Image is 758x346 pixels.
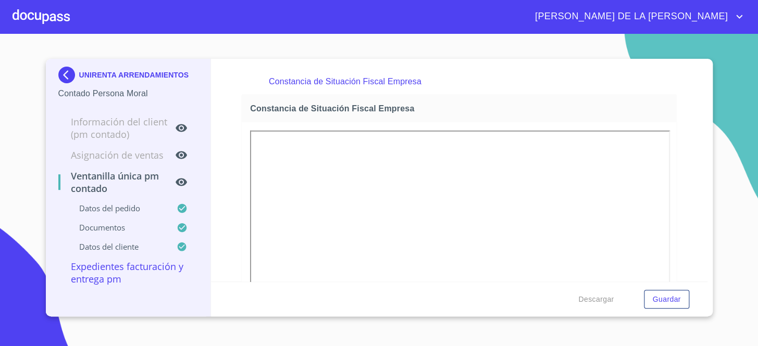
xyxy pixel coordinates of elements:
[58,222,177,233] p: Documentos
[652,293,680,306] span: Guardar
[527,8,745,25] button: account of current user
[58,203,177,213] p: Datos del pedido
[58,170,176,195] p: Ventanilla única PM contado
[58,67,198,87] div: UNIRENTA ARRENDAMIENTOS
[250,103,672,114] span: Constancia de Situación Fiscal Empresa
[58,67,79,83] img: Docupass spot blue
[574,290,618,309] button: Descargar
[58,149,176,161] p: Asignación de Ventas
[644,290,689,309] button: Guardar
[578,293,614,306] span: Descargar
[58,241,177,252] p: Datos del cliente
[58,87,198,100] p: Contado Persona Moral
[527,8,733,25] span: [PERSON_NAME] DE LA [PERSON_NAME]
[58,260,198,285] p: Expedientes Facturación y Entrega PM
[269,75,650,88] p: Constancia de Situación Fiscal Empresa
[58,116,176,140] p: Información del Client (PM contado)
[79,71,189,79] p: UNIRENTA ARRENDAMIENTOS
